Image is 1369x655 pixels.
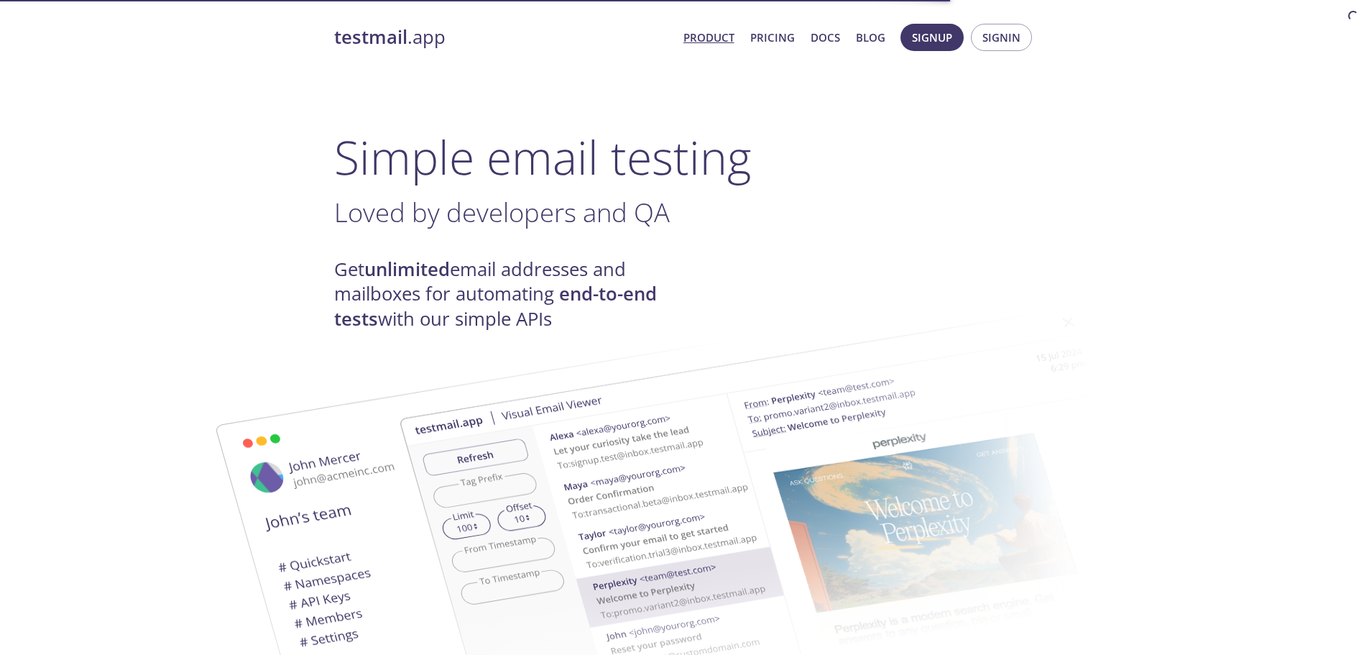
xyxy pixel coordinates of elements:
[334,25,672,50] a: testmail.app
[750,28,795,47] a: Pricing
[683,28,734,47] a: Product
[811,28,840,47] a: Docs
[982,28,1020,47] span: Signin
[334,281,657,331] strong: end-to-end tests
[334,257,685,331] h4: Get email addresses and mailboxes for automating with our simple APIs
[912,28,952,47] span: Signup
[971,24,1032,51] button: Signin
[334,194,670,230] span: Loved by developers and QA
[364,257,450,282] strong: unlimited
[900,24,964,51] button: Signup
[334,24,407,50] strong: testmail
[856,28,885,47] a: Blog
[334,129,1036,185] h1: Simple email testing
